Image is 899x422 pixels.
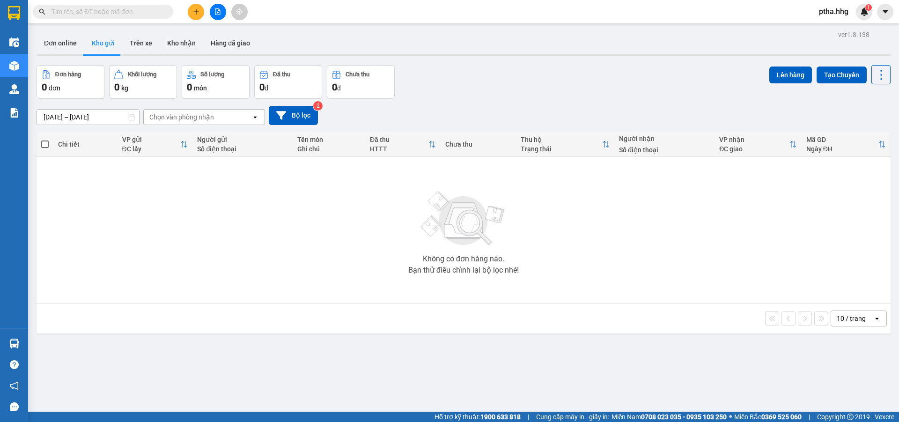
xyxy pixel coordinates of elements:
div: Ngày ĐH [806,145,878,153]
span: Miền Nam [612,412,727,422]
span: plus [193,8,199,15]
span: đ [265,84,268,92]
img: warehouse-icon [9,339,19,348]
div: Bạn thử điều chỉnh lại bộ lọc nhé! [408,267,519,274]
div: Số lượng [200,71,224,78]
div: Không có đơn hàng nào. [423,255,504,263]
span: search [39,8,45,15]
div: Người gửi [197,136,288,143]
span: kg [121,84,128,92]
span: đ [337,84,341,92]
span: Cung cấp máy in - giấy in: [536,412,609,422]
button: aim [231,4,248,20]
img: warehouse-icon [9,61,19,71]
button: file-add [210,4,226,20]
input: Select a date range. [37,110,139,125]
div: Khối lượng [128,71,156,78]
div: Chi tiết [58,141,112,148]
div: Người nhận [619,135,710,142]
span: | [809,412,810,422]
span: Hỗ trợ kỹ thuật: [435,412,521,422]
button: plus [188,4,204,20]
img: warehouse-icon [9,37,19,47]
div: Trạng thái [521,145,602,153]
div: Ghi chú [297,145,361,153]
strong: 1900 633 818 [480,413,521,421]
span: 1 [867,4,870,11]
div: Thu hộ [521,136,602,143]
th: Toggle SortBy [802,132,891,157]
strong: 0708 023 035 - 0935 103 250 [641,413,727,421]
input: Tìm tên, số ĐT hoặc mã đơn [52,7,162,17]
img: solution-icon [9,108,19,118]
div: Chưa thu [346,71,369,78]
div: Mã GD [806,136,878,143]
span: 0 [187,81,192,93]
div: ĐC lấy [122,145,181,153]
button: Khối lượng0kg [109,65,177,99]
span: ⚪️ [729,415,732,419]
button: Hàng đã giao [203,32,258,54]
div: Số điện thoại [197,145,288,153]
span: 0 [259,81,265,93]
button: Lên hàng [769,67,812,83]
button: Kho nhận [160,32,203,54]
div: Đã thu [273,71,290,78]
span: Miền Bắc [734,412,802,422]
span: 0 [114,81,119,93]
span: notification [10,381,19,390]
img: warehouse-icon [9,84,19,94]
span: message [10,402,19,411]
sup: 2 [313,101,323,111]
span: file-add [214,8,221,15]
button: caret-down [877,4,893,20]
span: đơn [49,84,60,92]
div: ĐC giao [719,145,789,153]
span: question-circle [10,360,19,369]
th: Toggle SortBy [516,132,614,157]
button: Bộ lọc [269,106,318,125]
div: Số điện thoại [619,146,710,154]
th: Toggle SortBy [118,132,193,157]
button: Đơn online [37,32,84,54]
sup: 1 [865,4,872,11]
button: Đơn hàng0đơn [37,65,104,99]
svg: open [251,113,259,121]
img: svg+xml;base64,PHN2ZyBjbGFzcz0ibGlzdC1wbHVnX19zdmciIHhtbG5zPSJodHRwOi8vd3d3LnczLm9yZy8yMDAwL3N2Zy... [417,186,510,252]
th: Toggle SortBy [715,132,802,157]
button: Tạo Chuyến [817,67,867,83]
div: Tên món [297,136,361,143]
div: Chưa thu [445,141,511,148]
button: Đã thu0đ [254,65,322,99]
strong: 0369 525 060 [761,413,802,421]
span: món [194,84,207,92]
span: aim [236,8,243,15]
div: ver 1.8.138 [838,30,870,40]
img: icon-new-feature [860,7,869,16]
div: Đơn hàng [55,71,81,78]
button: Kho gửi [84,32,122,54]
img: logo-vxr [8,6,20,20]
span: copyright [847,414,854,420]
th: Toggle SortBy [365,132,441,157]
span: 0 [42,81,47,93]
span: | [528,412,529,422]
span: caret-down [881,7,890,16]
div: VP gửi [122,136,181,143]
button: Số lượng0món [182,65,250,99]
div: 10 / trang [837,314,866,323]
div: VP nhận [719,136,789,143]
div: HTTT [370,145,428,153]
span: 0 [332,81,337,93]
svg: open [873,315,881,322]
div: Đã thu [370,136,428,143]
span: ptha.hhg [811,6,856,17]
button: Trên xe [122,32,160,54]
div: Chọn văn phòng nhận [149,112,214,122]
button: Chưa thu0đ [327,65,395,99]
